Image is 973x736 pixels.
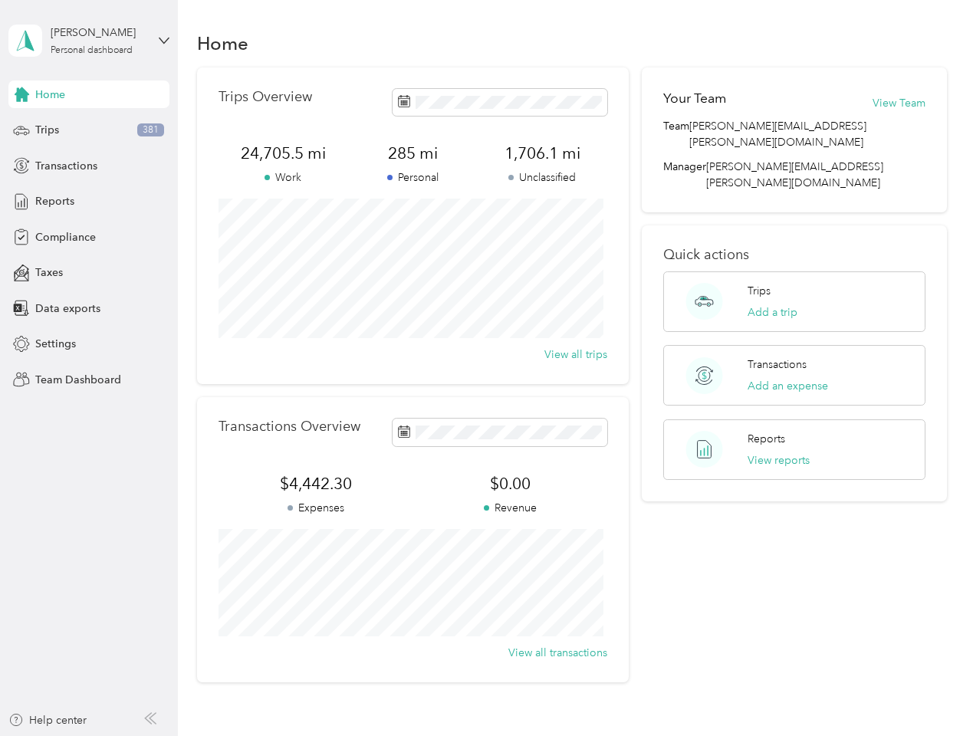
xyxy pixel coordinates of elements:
span: [PERSON_NAME][EMAIL_ADDRESS][PERSON_NAME][DOMAIN_NAME] [689,118,925,150]
span: [PERSON_NAME][EMAIL_ADDRESS][PERSON_NAME][DOMAIN_NAME] [706,160,883,189]
span: Home [35,87,65,103]
span: Transactions [35,158,97,174]
p: Transactions [748,356,807,373]
button: Add an expense [748,378,828,394]
div: [PERSON_NAME] [51,25,146,41]
p: Personal [348,169,478,186]
p: Trips [748,283,771,299]
span: Settings [35,336,76,352]
button: View all trips [544,347,607,363]
p: Work [219,169,348,186]
span: $4,442.30 [219,473,413,495]
p: Reports [748,431,785,447]
p: Expenses [219,500,413,516]
button: View reports [748,452,810,468]
p: Transactions Overview [219,419,360,435]
span: Compliance [35,229,96,245]
span: 381 [137,123,164,137]
iframe: Everlance-gr Chat Button Frame [887,650,973,736]
button: Add a trip [748,304,797,320]
p: Trips Overview [219,89,312,105]
button: View all transactions [508,645,607,661]
p: Unclassified [478,169,607,186]
button: View Team [873,95,925,111]
span: 285 mi [348,143,478,164]
span: Team [663,118,689,150]
p: Revenue [413,500,607,516]
div: Personal dashboard [51,46,133,55]
h2: Your Team [663,89,726,108]
span: Trips [35,122,59,138]
span: $0.00 [413,473,607,495]
span: Reports [35,193,74,209]
span: 24,705.5 mi [219,143,348,164]
p: Quick actions [663,247,925,263]
span: Taxes [35,264,63,281]
span: Team Dashboard [35,372,121,388]
span: 1,706.1 mi [478,143,607,164]
h1: Home [197,35,248,51]
span: Manager [663,159,706,191]
button: Help center [8,712,87,728]
span: Data exports [35,301,100,317]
